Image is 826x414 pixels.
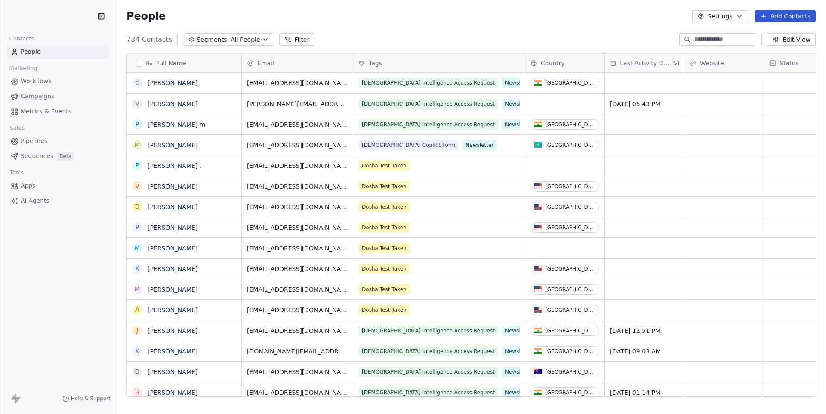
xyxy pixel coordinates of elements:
span: [DATE] 05:43 PM [610,100,679,108]
span: Country [541,59,565,67]
span: [DEMOGRAPHIC_DATA] Intelligence Access Request [358,387,498,398]
span: IST [672,60,681,67]
a: [PERSON_NAME] [148,204,197,210]
span: Tools [6,166,27,179]
div: Country [525,54,604,72]
a: People [7,45,109,59]
div: D [135,202,140,211]
div: P [136,120,139,129]
a: [PERSON_NAME] [148,348,197,355]
span: [DEMOGRAPHIC_DATA] Intelligence Access Request [358,99,498,109]
span: Apps [21,181,36,190]
a: [PERSON_NAME] [148,265,197,272]
div: M [135,285,140,294]
span: [EMAIL_ADDRESS][DOMAIN_NAME] [247,244,348,253]
span: [EMAIL_ADDRESS][DOMAIN_NAME] [247,306,348,314]
span: People [126,10,166,23]
span: [DEMOGRAPHIC_DATA] Intelligence Access Request [358,367,498,377]
span: Newsletter [502,387,536,398]
span: [EMAIL_ADDRESS][DOMAIN_NAME] [247,285,348,294]
span: Newsletter [462,140,497,150]
span: People [21,47,41,56]
div: [GEOGRAPHIC_DATA] [545,390,595,396]
span: [EMAIL_ADDRESS][DOMAIN_NAME] [247,120,348,129]
span: [EMAIL_ADDRESS][DOMAIN_NAME] [247,265,348,273]
span: AI Agents [21,196,49,205]
div: Last Activity DateIST [605,54,684,72]
span: Help & Support [71,395,111,402]
div: Tags [353,54,525,72]
a: [PERSON_NAME] m [148,121,205,128]
span: Newsletter [502,78,536,88]
span: Segments: [197,35,229,44]
div: [GEOGRAPHIC_DATA] [545,183,595,189]
span: Marketing [6,62,41,75]
button: Settings [692,10,748,22]
span: Newsletter [502,367,536,377]
span: [DEMOGRAPHIC_DATA] Intelligence Access Request [358,78,498,88]
span: Email [257,59,274,67]
span: [EMAIL_ADDRESS][DOMAIN_NAME] [247,326,348,335]
span: Status [780,59,799,67]
span: [PERSON_NAME][EMAIL_ADDRESS][PERSON_NAME][DOMAIN_NAME] [247,100,348,108]
span: Full Name [156,59,186,67]
span: Campaigns [21,92,54,101]
span: [DEMOGRAPHIC_DATA] Intelligence Access Request [358,346,498,356]
span: Dosha Test Taken [358,222,410,233]
div: V [135,182,139,191]
span: [DATE] 01:14 PM [610,388,679,397]
div: m [135,140,140,149]
a: Pipelines [7,134,109,148]
span: Dosha Test Taken [358,305,410,315]
a: Campaigns [7,89,109,103]
button: Add Contacts [755,10,816,22]
div: J [136,326,138,335]
span: Dosha Test Taken [358,202,410,212]
span: Beta [57,152,74,161]
a: [PERSON_NAME] [148,327,197,334]
div: K [135,347,139,356]
span: Workflows [21,77,52,86]
a: Workflows [7,74,109,88]
span: Last Activity Date [620,59,671,67]
div: D [135,367,140,376]
div: P [136,223,139,232]
div: [GEOGRAPHIC_DATA] [545,307,595,313]
span: [EMAIL_ADDRESS][DOMAIN_NAME] [247,223,348,232]
a: [PERSON_NAME] [148,183,197,190]
div: Email [242,54,353,72]
span: Dosha Test Taken [358,181,410,192]
a: [PERSON_NAME] [148,307,197,314]
a: [PERSON_NAME] [148,245,197,252]
span: Dosha Test Taken [358,161,410,171]
span: 734 Contacts [126,34,172,45]
span: Website [700,59,724,67]
span: [EMAIL_ADDRESS][DOMAIN_NAME] [247,388,348,397]
a: SequencesBeta [7,149,109,163]
span: [DATE] 09:03 AM [610,347,679,356]
span: Newsletter [502,346,536,356]
div: Full Name [127,54,241,72]
a: [PERSON_NAME] [148,224,197,231]
span: Newsletter [502,99,536,109]
a: [PERSON_NAME] . [148,162,201,169]
button: Filter [279,33,315,46]
div: [GEOGRAPHIC_DATA] [545,225,595,231]
span: Sales [6,122,28,134]
span: [EMAIL_ADDRESS][DOMAIN_NAME] [247,182,348,191]
a: [PERSON_NAME] [148,368,197,375]
span: [DEMOGRAPHIC_DATA] Intelligence Access Request [358,119,498,130]
a: Apps [7,179,109,193]
div: [GEOGRAPHIC_DATA] [545,80,595,86]
div: H [135,388,140,397]
div: P [136,161,139,170]
a: Help & Support [62,395,111,402]
div: C [135,79,139,88]
span: [DATE] 12:51 PM [610,326,679,335]
a: Metrics & Events [7,104,109,119]
span: [DEMOGRAPHIC_DATA] Intelligence Access Request [358,326,498,336]
div: [GEOGRAPHIC_DATA] [545,369,595,375]
div: [GEOGRAPHIC_DATA] [545,266,595,272]
div: [GEOGRAPHIC_DATA] [545,142,595,148]
div: [GEOGRAPHIC_DATA] [545,122,595,128]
